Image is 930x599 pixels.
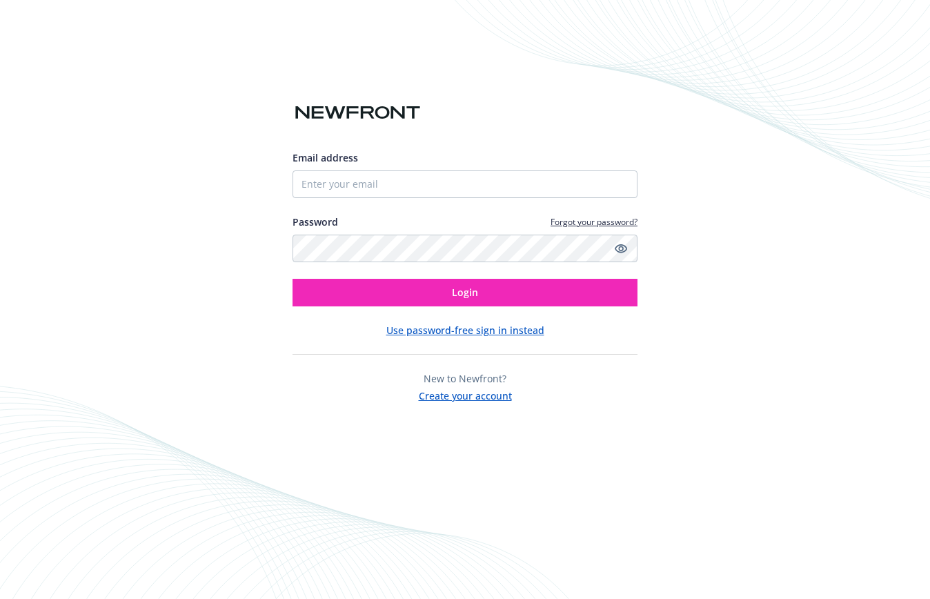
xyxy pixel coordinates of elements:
[424,372,506,385] span: New to Newfront?
[293,151,358,164] span: Email address
[551,216,637,228] a: Forgot your password?
[293,235,637,262] input: Enter your password
[293,101,423,125] img: Newfront logo
[293,170,637,198] input: Enter your email
[293,279,637,306] button: Login
[386,323,544,337] button: Use password-free sign in instead
[419,386,512,403] button: Create your account
[613,240,629,257] a: Show password
[293,215,338,229] label: Password
[452,286,478,299] span: Login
